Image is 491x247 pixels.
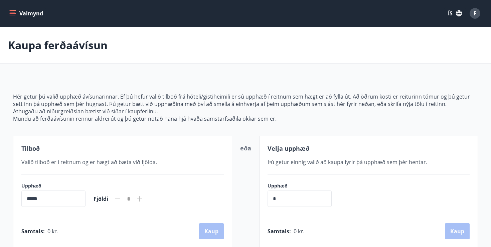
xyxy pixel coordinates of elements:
p: Kaupa ferðaávísun [8,38,108,52]
span: 0 kr. [47,228,58,235]
p: Hér getur þú valið upphæð ávísunarinnar. Ef þú hefur valið tilboð frá hóteli/gistiheimili er sú u... [13,93,478,108]
button: F [467,5,483,21]
span: Velja upphæð [268,144,309,152]
span: Þú getur einnig valið að kaupa fyrir þá upphæð sem þér hentar. [268,158,427,166]
button: ÍS [444,7,466,19]
label: Upphæð [268,182,338,189]
span: 0 kr. [294,228,304,235]
span: Samtals : [268,228,291,235]
span: Fjöldi [94,195,108,203]
label: Upphæð [21,182,86,189]
span: Tilboð [21,144,40,152]
span: eða [240,144,251,152]
button: menu [8,7,46,19]
p: Mundu að ferðaávísunin rennur aldrei út og þú getur notað hana hjá hvaða samstarfsaðila okkar sem... [13,115,478,122]
span: Samtals : [21,228,45,235]
span: Valið tilboð er í reitnum og er hægt að bæta við fjölda. [21,158,157,166]
span: F [474,10,477,17]
p: Athugaðu að niðurgreiðslan bætist við síðar í kaupferlinu. [13,108,478,115]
